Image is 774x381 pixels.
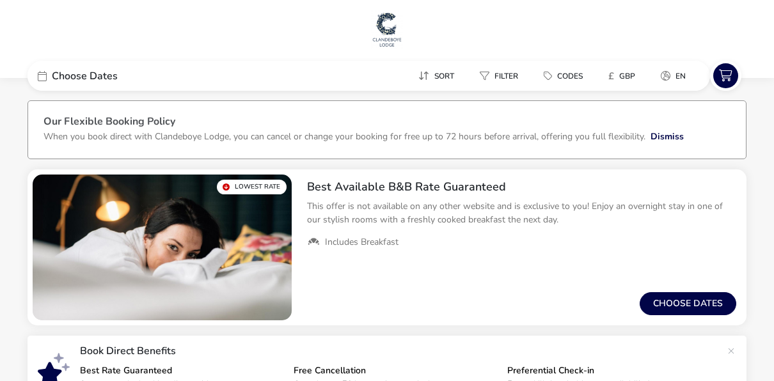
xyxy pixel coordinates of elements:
swiper-slide: 1 / 1 [33,175,292,320]
span: GBP [619,71,635,81]
button: Filter [470,66,528,85]
button: Dismiss [651,130,684,143]
p: Best Rate Guaranteed [80,366,283,375]
i: £ [608,70,614,82]
h3: Our Flexible Booking Policy [43,116,731,130]
button: Codes [533,66,593,85]
button: Sort [408,66,464,85]
span: Choose Dates [52,71,118,81]
button: £GBP [598,66,645,85]
p: This offer is not available on any other website and is exclusive to you! Enjoy an overnight stay... [307,199,736,226]
p: Preferential Check-in [507,366,711,375]
button: en [651,66,696,85]
p: Free Cancellation [294,366,497,375]
naf-pibe-menu-bar-item: Sort [408,66,470,85]
p: Book Direct Benefits [80,346,721,356]
div: Choose Dates [28,61,219,91]
span: Includes Breakfast [325,237,399,248]
img: Main Website [371,10,403,49]
naf-pibe-menu-bar-item: £GBP [598,66,651,85]
button: Choose dates [640,292,736,315]
span: en [675,71,686,81]
span: Codes [557,71,583,81]
p: When you book direct with Clandeboye Lodge, you can cancel or change your booking for free up to ... [43,130,645,143]
span: Filter [494,71,518,81]
div: Best Available B&B Rate GuaranteedThis offer is not available on any other website and is exclusi... [297,169,746,259]
naf-pibe-menu-bar-item: Filter [470,66,533,85]
div: Lowest Rate [217,180,287,194]
h2: Best Available B&B Rate Guaranteed [307,180,736,194]
naf-pibe-menu-bar-item: en [651,66,701,85]
naf-pibe-menu-bar-item: Codes [533,66,598,85]
span: Sort [434,71,454,81]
